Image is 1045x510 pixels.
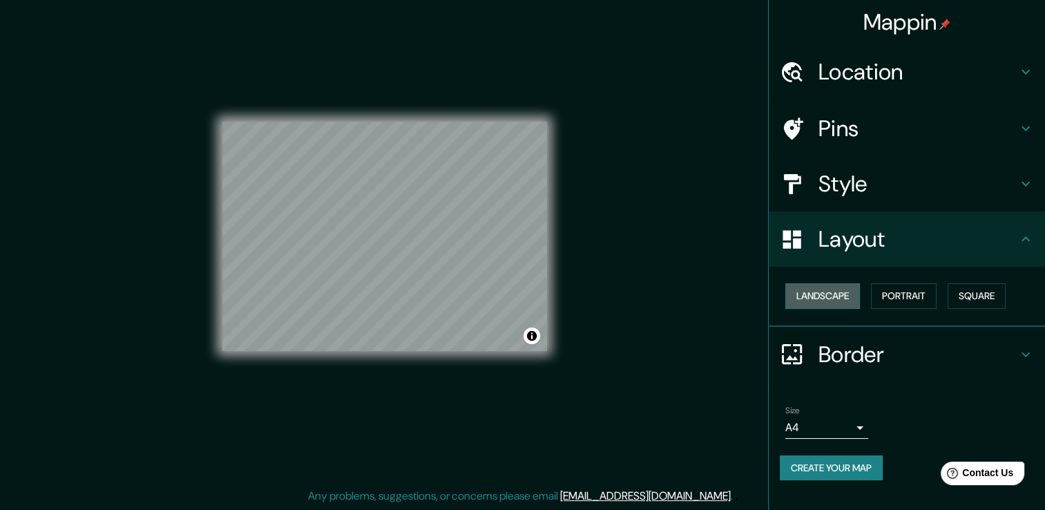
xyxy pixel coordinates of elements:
iframe: Help widget launcher [922,456,1030,495]
button: Landscape [785,283,860,309]
h4: Layout [818,225,1017,253]
button: Square [948,283,1006,309]
a: [EMAIL_ADDRESS][DOMAIN_NAME] [560,489,731,503]
div: . [735,488,738,504]
div: Location [769,44,1045,100]
h4: Border [818,341,1017,368]
img: pin-icon.png [939,19,950,30]
h4: Pins [818,115,1017,142]
p: Any problems, suggestions, or concerns please email . [308,488,733,504]
canvas: Map [222,122,547,351]
div: Layout [769,211,1045,267]
button: Toggle attribution [524,328,540,344]
button: Create your map [780,455,883,481]
div: Style [769,156,1045,211]
div: Pins [769,101,1045,156]
div: Border [769,327,1045,382]
h4: Style [818,170,1017,198]
label: Size [785,404,800,416]
div: A4 [785,417,868,439]
button: Portrait [871,283,937,309]
h4: Mappin [863,8,951,36]
div: . [733,488,735,504]
h4: Location [818,58,1017,86]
